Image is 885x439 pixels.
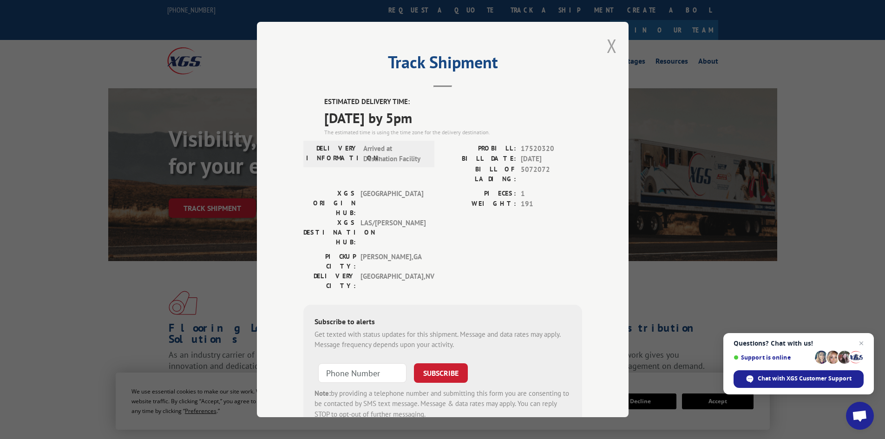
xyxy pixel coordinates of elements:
[324,107,582,128] span: [DATE] by 5pm
[521,154,582,164] span: [DATE]
[734,340,864,347] span: Questions? Chat with us!
[303,189,356,218] label: XGS ORIGIN HUB:
[443,199,516,210] label: WEIGHT:
[521,199,582,210] span: 191
[734,354,812,361] span: Support is online
[303,218,356,247] label: XGS DESTINATION HUB:
[443,189,516,199] label: PIECES:
[521,189,582,199] span: 1
[361,189,423,218] span: [GEOGRAPHIC_DATA]
[443,164,516,184] label: BILL OF LADING:
[443,144,516,154] label: PROBILL:
[361,218,423,247] span: LAS/[PERSON_NAME]
[734,370,864,388] span: Chat with XGS Customer Support
[315,329,571,350] div: Get texted with status updates for this shipment. Message and data rates may apply. Message frequ...
[363,144,426,164] span: Arrived at Destination Facility
[361,271,423,291] span: [GEOGRAPHIC_DATA] , NV
[318,363,406,383] input: Phone Number
[315,316,571,329] div: Subscribe to alerts
[846,402,874,430] a: Open chat
[607,33,617,58] button: Close modal
[521,164,582,184] span: 5072072
[361,252,423,271] span: [PERSON_NAME] , GA
[315,389,331,398] strong: Note:
[306,144,359,164] label: DELIVERY INFORMATION:
[303,252,356,271] label: PICKUP CITY:
[303,56,582,73] h2: Track Shipment
[324,128,582,137] div: The estimated time is using the time zone for the delivery destination.
[443,154,516,164] label: BILL DATE:
[758,374,852,383] span: Chat with XGS Customer Support
[414,363,468,383] button: SUBSCRIBE
[521,144,582,154] span: 17520320
[324,97,582,107] label: ESTIMATED DELIVERY TIME:
[303,271,356,291] label: DELIVERY CITY:
[315,388,571,420] div: by providing a telephone number and submitting this form you are consenting to be contacted by SM...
